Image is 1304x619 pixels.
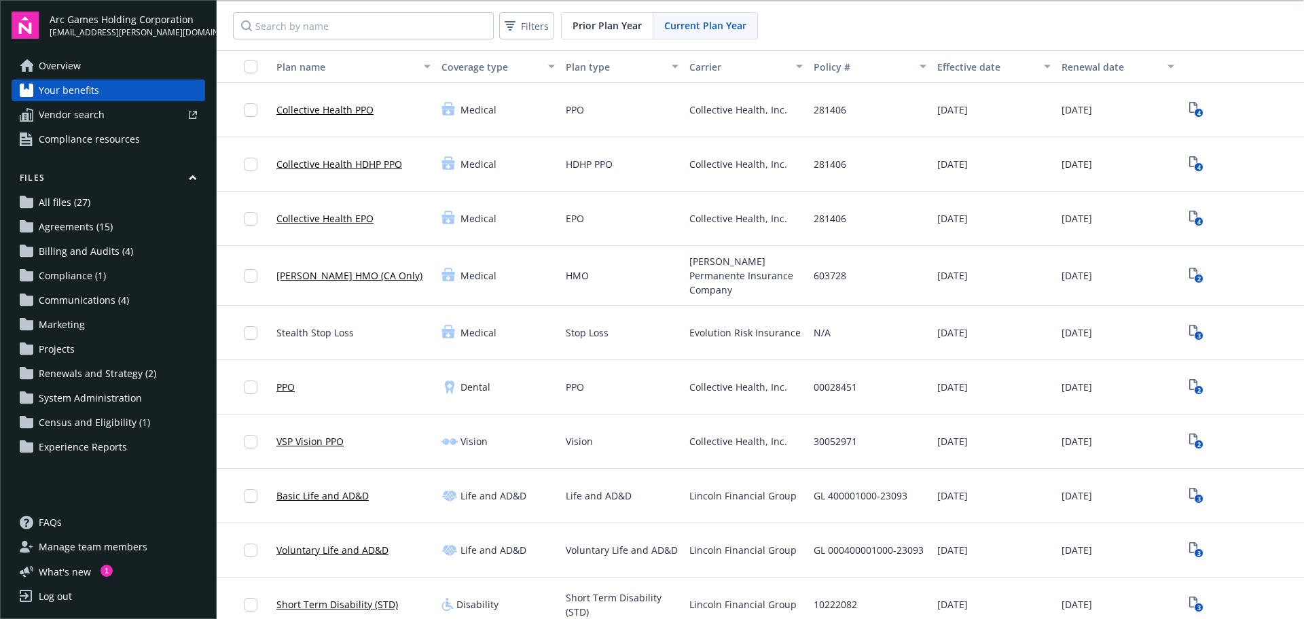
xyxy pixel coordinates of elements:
[460,489,526,503] span: Life and AD&D
[566,380,584,394] span: PPO
[566,103,584,117] span: PPO
[276,543,388,557] a: Voluntary Life and AD&D
[1062,157,1092,171] span: [DATE]
[937,543,968,557] span: [DATE]
[814,60,912,74] div: Policy #
[814,489,907,503] span: GL 400001000-23093
[808,50,932,83] button: Policy #
[12,79,205,101] a: Your benefits
[39,338,75,360] span: Projects
[12,104,205,126] a: Vendor search
[276,60,416,74] div: Plan name
[1197,109,1200,118] text: 4
[521,19,549,33] span: Filters
[12,12,39,39] img: navigator-logo.svg
[101,565,113,577] div: 1
[1185,208,1207,230] span: View Plan Documents
[12,55,205,77] a: Overview
[814,434,857,448] span: 30052971
[689,211,787,226] span: Collective Health, Inc.
[39,586,72,607] div: Log out
[566,268,589,283] span: HMO
[1185,322,1207,344] span: View Plan Documents
[566,325,609,340] span: Stop Loss
[1056,50,1180,83] button: Renewal date
[276,597,398,612] a: Short Term Disability (STD)
[244,326,257,340] input: Toggle Row Selected
[460,434,488,448] span: Vision
[814,325,831,340] span: N/A
[1185,154,1207,175] a: View Plan Documents
[39,387,142,409] span: System Administration
[12,338,205,360] a: Projects
[244,489,257,503] input: Toggle Row Selected
[39,536,147,558] span: Manage team members
[937,103,968,117] span: [DATE]
[1185,431,1207,453] a: View Plan Documents
[244,435,257,448] input: Toggle Row Selected
[937,325,968,340] span: [DATE]
[39,289,129,311] span: Communications (4)
[689,489,797,503] span: Lincoln Financial Group
[12,387,205,409] a: System Administration
[244,212,257,226] input: Toggle Row Selected
[39,192,90,213] span: All files (27)
[1185,540,1207,561] span: View Plan Documents
[689,254,803,297] span: [PERSON_NAME] Permanente Insurance Company
[814,157,846,171] span: 281406
[276,434,344,448] a: VSP Vision PPO
[436,50,560,83] button: Coverage type
[937,60,1036,74] div: Effective date
[937,434,968,448] span: [DATE]
[566,211,584,226] span: EPO
[271,50,436,83] button: Plan name
[244,598,257,612] input: Toggle Row Selected
[1062,380,1092,394] span: [DATE]
[39,512,62,533] span: FAQs
[1185,376,1207,398] a: View Plan Documents
[1062,211,1092,226] span: [DATE]
[1185,594,1207,616] a: View Plan Documents
[12,128,205,150] a: Compliance resources
[1062,268,1092,283] span: [DATE]
[460,543,526,557] span: Life and AD&D
[1185,485,1207,507] a: View Plan Documents
[1197,495,1200,503] text: 3
[1062,489,1092,503] span: [DATE]
[39,128,140,150] span: Compliance resources
[39,55,81,77] span: Overview
[1185,99,1207,121] span: View Plan Documents
[39,216,113,238] span: Agreements (15)
[1197,217,1200,226] text: 4
[12,363,205,385] a: Renewals and Strategy (2)
[814,380,857,394] span: 00028451
[499,12,554,39] button: Filters
[244,269,257,283] input: Toggle Row Selected
[1062,325,1092,340] span: [DATE]
[39,363,156,385] span: Renewals and Strategy (2)
[12,289,205,311] a: Communications (4)
[937,268,968,283] span: [DATE]
[1062,103,1092,117] span: [DATE]
[937,489,968,503] span: [DATE]
[689,325,801,340] span: Evolution Risk Insurance
[689,543,797,557] span: Lincoln Financial Group
[937,157,968,171] span: [DATE]
[1197,549,1200,558] text: 3
[460,268,496,283] span: Medical
[12,512,205,533] a: FAQs
[560,50,685,83] button: Plan type
[814,543,924,557] span: GL 000400001000-23093
[39,79,99,101] span: Your benefits
[1185,265,1207,287] a: View Plan Documents
[460,157,496,171] span: Medical
[566,157,613,171] span: HDHP PPO
[689,434,787,448] span: Collective Health, Inc.
[689,380,787,394] span: Collective Health, Inc.
[1197,163,1200,172] text: 4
